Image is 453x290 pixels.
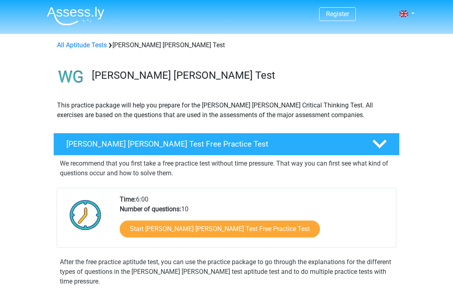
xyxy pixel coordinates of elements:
img: watson glaser test [54,60,88,94]
h3: [PERSON_NAME] [PERSON_NAME] Test [92,69,393,82]
a: [PERSON_NAME] [PERSON_NAME] Test Free Practice Test [50,133,403,156]
div: 6:00 10 [114,195,396,247]
div: [PERSON_NAME] [PERSON_NAME] Test [54,40,399,50]
b: Time: [120,195,136,203]
h4: [PERSON_NAME] [PERSON_NAME] Test Free Practice Test [66,139,359,149]
img: Clock [65,195,106,235]
a: All Aptitude Tests [57,41,107,49]
div: After the free practice aptitude test, you can use the practice package to go through the explana... [57,257,396,286]
b: Number of questions: [120,205,181,213]
a: Start [PERSON_NAME] [PERSON_NAME] Test Free Practice Test [120,221,320,237]
p: This practice package will help you prepare for the [PERSON_NAME] [PERSON_NAME] Critical Thinking... [57,101,396,120]
p: We recommend that you first take a free practice test without time pressure. That way you can fir... [60,159,393,178]
a: Register [326,10,349,18]
img: Assessly [47,6,104,25]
